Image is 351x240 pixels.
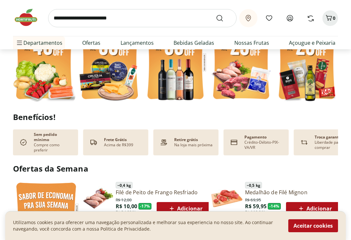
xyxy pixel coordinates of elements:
[104,137,127,142] p: Frete Grátis
[288,219,338,232] button: Aceitar cookies
[174,142,213,148] p: Na loja mais próxima
[286,202,343,215] button: Adicionar
[34,132,73,142] p: Sem pedido mínimo
[82,183,113,214] img: Filé de Peito de Frango Resfriado
[79,21,141,104] img: refrigerados
[159,137,169,148] img: payment
[245,196,261,203] span: R$ 69,95
[13,219,280,232] p: Utilizamos cookies para oferecer uma navegação personalizada e melhorar sua experiencia no nosso ...
[234,39,269,47] a: Nossas Frutas
[144,21,207,104] img: vinho
[322,10,338,26] button: Carrinho
[48,9,237,27] input: search
[299,137,309,148] img: Devolução
[289,39,335,47] a: Açougue e Peixaria
[88,137,99,148] img: truck
[268,203,281,210] span: - 14 %
[297,205,332,212] span: Adicionar
[16,35,23,51] button: Menu
[138,203,151,210] span: - 17 %
[210,21,272,104] img: açougue
[315,135,345,140] p: Troca garantida
[116,203,137,210] span: R$ 10,00
[13,163,338,174] h2: Ofertas da Semana
[244,140,283,150] p: Crédito-Débito-PIX-VA/VR
[121,39,154,47] a: Lançamentos
[116,189,214,196] a: Filé de Peito de Frango Resfriado
[333,15,335,21] span: 0
[245,203,266,210] span: R$ 59,95
[168,205,202,212] span: Adicionar
[157,202,214,215] button: Adicionar
[244,135,266,140] p: Pagamento
[104,142,133,148] p: Acima de R$399
[34,142,73,153] p: Compre como preferir
[245,189,343,196] a: Medalhão de Filé Mignon
[245,210,267,215] span: R$ 119,9/Kg
[245,182,262,188] span: ~ 0,5 kg
[276,21,338,104] img: mercearia
[13,113,338,122] h2: Benefícios!
[82,39,100,47] a: Ofertas
[216,14,231,22] button: Submit Search
[13,21,75,104] img: feira
[18,137,29,148] img: check
[174,137,198,142] p: Retire grátis
[116,196,132,203] span: R$ 12,00
[174,39,214,47] a: Bebidas Geladas
[229,137,239,148] img: card
[13,8,45,27] img: Hortifruti
[116,182,133,188] span: ~ 0,4 kg
[116,210,138,215] span: R$ 24,99/Kg
[16,35,62,51] span: Departamentos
